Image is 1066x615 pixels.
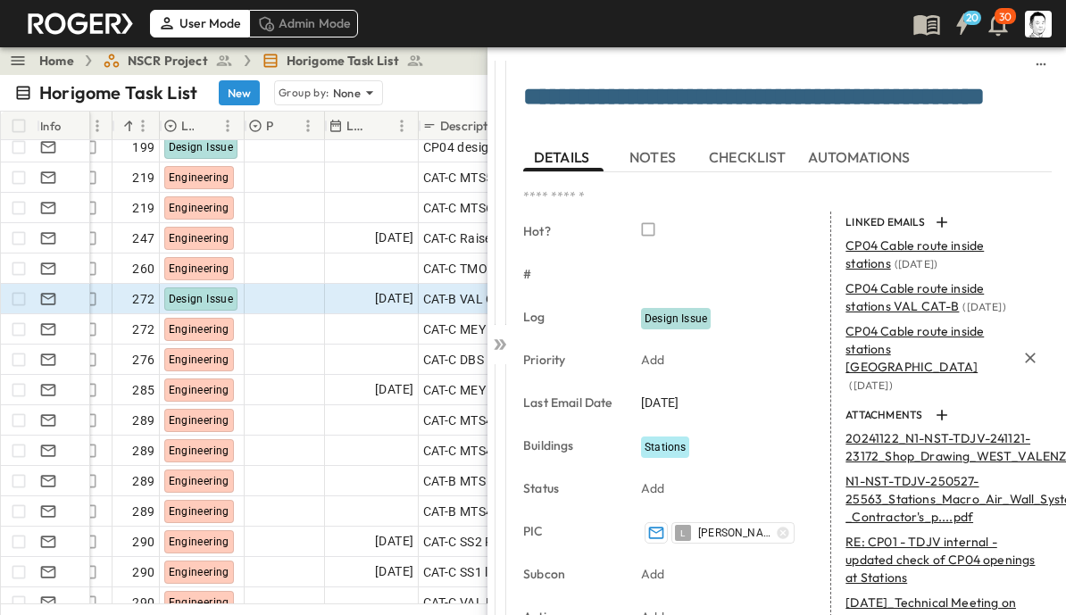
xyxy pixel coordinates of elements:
span: Engineering [169,384,229,396]
span: CAT-C MTS6 Cinder concrete plan DID CP04 [423,199,676,217]
span: 260 [132,260,154,278]
span: 247 [132,229,154,247]
button: Sort [120,116,139,136]
span: 285 [132,381,154,399]
span: ( [DATE] ) [962,300,1005,313]
span: CP04 design route at [GEOGRAPHIC_DATA] [423,138,676,156]
span: Stations [645,441,686,453]
span: CAT-C TMO furniture layout CP04 [423,260,617,278]
p: Log [523,308,616,326]
span: CAT-C MTS4 CHB Rebar CP04 [423,411,595,429]
span: ( [DATE] ) [849,378,892,392]
span: [DATE] [641,394,679,411]
p: ATTACHMENTS [845,408,928,422]
span: NOTES [629,149,679,165]
span: Engineering [169,171,229,184]
a: Home [39,52,74,70]
p: Hot? [523,222,616,240]
span: Engineering [169,596,229,609]
a: RE: CP01 - TDJV internal - updated check of CP04 openings at Stations [845,533,1041,586]
span: 199 [132,138,154,156]
span: [DATE] [375,379,413,400]
span: Design Issue [169,293,234,305]
span: CAT-C VAL Platform handrail for maintainance CP04 [423,594,729,611]
span: Engineering [169,262,229,275]
span: Engineering [169,414,229,427]
span: Engineering [169,505,229,518]
p: None [333,84,362,102]
span: CHECKLIST [709,149,790,165]
span: CAT-B MTS Embedded angle DID CP04 [423,472,645,490]
span: 290 [132,533,154,551]
span: CAT-C MEY toilet layout CP04 cable route [423,320,662,338]
span: ( [DATE] ) [895,257,937,270]
h6: 20 [966,11,979,25]
span: CAT-C MEY Concourse detail plan BEP CP04 TVM [423,381,709,399]
button: Sort [197,116,217,136]
span: CAT-C SS1 layout CP04 DID [423,563,581,581]
span: CAT-C SS2 Fence layout CP04 [423,533,595,551]
p: Add [641,479,665,497]
p: Subcon [523,565,616,583]
span: 290 [132,594,154,611]
p: Priority [266,117,274,135]
p: Description [440,117,505,135]
span: NSCR Project [128,52,208,70]
p: PIC [523,522,616,540]
span: [DATE] [375,561,413,582]
span: 289 [132,472,154,490]
p: Last Email Date [523,394,616,411]
span: CAT-C DBS layout CP04 DID [423,351,583,369]
span: CAT-B MTS4 Pile Cap, Equipment Pad Rebar DID CP04 [423,503,737,520]
p: # [523,265,616,283]
span: CAT-C MTS5 Cinder concrete plan DID CP04 [423,169,676,187]
div: User Mode [150,10,249,37]
span: L [680,533,685,534]
button: Menu [132,115,154,137]
span: Engineering [169,232,229,245]
span: 219 [132,199,154,217]
span: 289 [132,411,154,429]
span: Horigome Task List [287,52,399,70]
span: 276 [132,351,154,369]
span: 219 [132,169,154,187]
img: Profile Picture [1025,11,1052,37]
p: Last Email Date [346,117,368,135]
span: CAT-B VAL CP04 Cable route inside stations NOV [423,290,707,308]
p: Priority [523,351,616,369]
button: Remove [1020,347,1041,369]
span: CP04 Cable route inside stations VAL CAT-B [845,280,984,314]
span: [DATE] [375,531,413,552]
span: Engineering [169,202,229,214]
span: [DATE] [375,288,413,309]
p: Status [523,479,616,497]
button: New [219,80,260,105]
p: Add [641,565,665,583]
span: 290 [132,563,154,581]
span: Engineering [169,475,229,487]
span: 289 [132,442,154,460]
p: Group by: [279,84,329,102]
span: [DATE] [375,228,413,248]
div: Admin Mode [249,10,359,37]
span: CP04 Cable route inside stations [GEOGRAPHIC_DATA] [845,323,984,375]
div: Info [40,101,62,151]
span: [PERSON_NAME] [698,526,770,540]
button: Menu [391,115,412,137]
p: Horigome Task List [39,80,197,105]
span: Engineering [169,353,229,366]
p: LINKED EMAILS [845,215,928,229]
span: CP04 Cable route inside stations [845,237,984,271]
span: Design Issue [169,141,234,154]
span: 289 [132,503,154,520]
span: CAT-C Raised floor BOC [PERSON_NAME] NOV CP04 [423,229,728,247]
button: Menu [217,115,238,137]
p: Log [181,117,194,135]
span: CAT-C MTS4 Equipment pad and Cinder DID CP04 [423,442,711,460]
p: 30 [999,10,1012,24]
button: Sort [278,116,297,136]
button: Menu [297,115,319,137]
button: Menu [87,115,108,137]
button: sidedrawer-menu [1030,54,1052,75]
span: Design Issue [645,312,707,325]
